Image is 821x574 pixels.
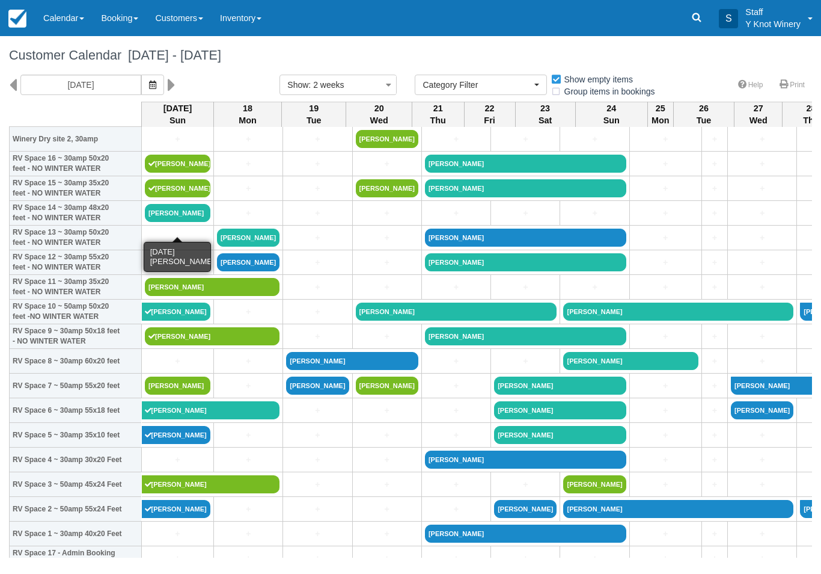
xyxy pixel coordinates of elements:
th: RV Space 5 ~ 30amp 35x10 feet [10,423,142,448]
a: + [494,207,557,220]
a: [PERSON_NAME] [286,377,349,395]
a: [PERSON_NAME] [142,475,280,493]
a: [PERSON_NAME] [145,327,279,345]
a: [PERSON_NAME] [563,352,698,370]
th: RV Space 3 ~ 50amp 45x24 Feet [10,472,142,497]
a: + [705,355,724,368]
a: + [705,182,724,195]
a: + [286,207,349,220]
a: + [425,429,487,442]
a: [PERSON_NAME] [286,352,418,370]
a: + [633,429,698,442]
a: [PERSON_NAME] [425,229,626,247]
a: + [356,232,418,244]
a: [PERSON_NAME] [425,253,626,271]
a: + [633,281,698,294]
a: + [286,281,349,294]
th: Winery Dry site 2, 30amp [10,127,142,152]
th: RV Space 9 ~ 30amp 50x18 feet - NO WINTER WATER [10,324,142,349]
a: [PERSON_NAME] [563,475,626,493]
a: + [217,503,279,516]
a: + [731,207,793,220]
a: + [731,478,793,491]
a: [PERSON_NAME] [494,377,626,395]
a: + [705,330,724,343]
a: + [425,133,487,146]
a: + [705,478,724,491]
th: RV Space 10 ~ 50amp 50x20 feet -NO WINTER WATER [10,300,142,324]
a: + [494,478,557,491]
a: [PERSON_NAME] [563,303,793,321]
a: [PERSON_NAME] [217,253,279,271]
a: + [217,182,279,195]
a: + [145,232,210,244]
a: + [286,429,349,442]
a: + [633,478,698,491]
a: + [425,281,487,294]
a: + [633,528,698,540]
a: + [145,528,210,540]
a: [PERSON_NAME] [731,401,793,419]
a: + [286,232,349,244]
a: + [705,281,724,294]
a: [PERSON_NAME] [494,426,626,444]
a: + [356,552,418,565]
a: [PERSON_NAME] [356,179,418,197]
a: + [217,380,279,392]
span: Show empty items [551,75,642,83]
a: + [286,552,349,565]
th: 27 Wed [734,102,783,127]
a: [PERSON_NAME] [142,500,211,518]
a: + [731,281,793,294]
p: Staff [745,6,801,18]
a: + [356,528,418,540]
th: RV Space 16 ~ 30amp 50x20 feet - NO WINTER WATER [10,152,142,176]
label: Show empty items [551,70,641,88]
a: + [145,133,210,146]
a: + [425,380,487,392]
a: + [217,429,279,442]
button: Category Filter [415,75,547,95]
a: + [633,256,698,269]
a: + [633,158,698,170]
th: 20 Wed [346,102,412,127]
a: + [633,552,698,565]
a: + [633,454,698,466]
a: + [705,552,724,565]
a: [PERSON_NAME] [356,303,557,321]
a: + [705,429,724,442]
a: [PERSON_NAME] [145,155,210,173]
th: 19 Tue [282,102,346,127]
a: + [731,182,793,195]
span: Group items in bookings [551,87,665,95]
div: S [719,9,738,28]
a: + [425,478,487,491]
a: + [705,256,724,269]
a: + [563,133,626,146]
th: 26 Tue [673,102,734,127]
a: + [705,207,724,220]
a: + [705,454,724,466]
a: + [286,330,349,343]
a: + [563,281,626,294]
th: RV Space 12 ~ 30amp 55x20 feet - NO WINTER WATER [10,250,142,275]
a: [PERSON_NAME] [145,377,210,395]
a: + [217,207,279,220]
a: + [494,133,557,146]
a: + [563,207,626,220]
a: Print [772,76,812,94]
a: + [705,232,724,244]
a: + [286,182,349,195]
a: + [356,158,418,170]
a: + [494,355,557,368]
th: RV Space 8 ~ 30amp 60x20 feet [10,349,142,374]
th: 18 Mon [214,102,282,127]
a: [PERSON_NAME] [494,401,626,419]
th: 24 Sun [575,102,647,127]
th: 22 Fri [464,102,515,127]
th: RV Space 2 ~ 50amp 55x24 Feet [10,497,142,522]
a: [PERSON_NAME] [356,377,418,395]
a: + [217,306,279,318]
a: + [145,256,210,269]
th: RV Space 7 ~ 50amp 55x20 feet [10,374,142,398]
